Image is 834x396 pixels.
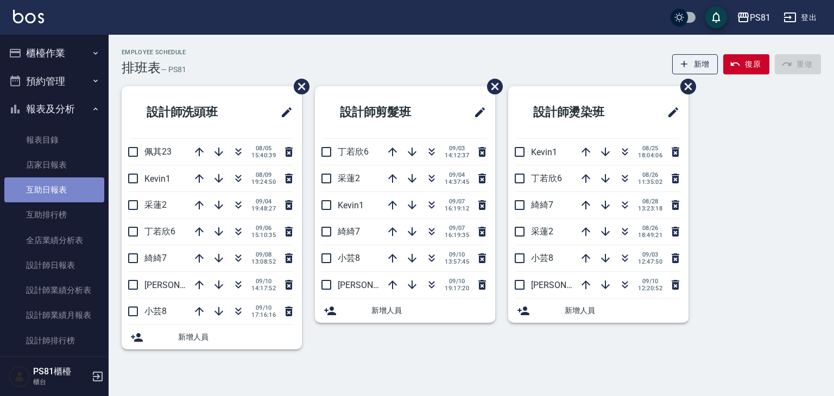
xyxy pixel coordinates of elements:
div: PS81 [750,11,770,24]
span: 修改班表的標題 [274,99,293,125]
span: 刪除班表 [286,71,311,103]
span: 12:47:50 [638,258,662,265]
span: 09/10 [445,251,469,258]
h5: PS81櫃檯 [33,366,89,377]
button: 預約管理 [4,67,104,95]
span: 18:04:06 [638,152,662,159]
span: 14:12:37 [445,152,469,159]
span: 09/06 [251,225,276,232]
span: 19:48:27 [251,205,276,212]
span: [PERSON_NAME]3 [531,280,601,290]
div: 新增人員 [122,325,302,349]
span: 08/26 [638,225,662,232]
button: 復原 [723,54,769,74]
span: 12:20:52 [638,285,662,292]
span: 修改班表的標題 [467,99,486,125]
span: 17:16:16 [251,311,276,318]
a: 全店業績分析表 [4,228,104,253]
button: 櫃檯作業 [4,39,104,67]
h2: 設計師洗頭班 [130,93,254,132]
span: 13:23:18 [638,205,662,212]
span: 09/03 [638,251,662,258]
span: 09/03 [445,145,469,152]
span: 14:37:45 [445,178,469,186]
span: [PERSON_NAME]3 [144,280,214,290]
span: Kevin1 [338,200,364,210]
h3: 排班表 [122,60,161,75]
button: save [705,7,727,28]
a: 設計師排行榜 [4,328,104,353]
span: 19:17:20 [445,285,469,292]
span: 15:10:35 [251,232,276,239]
span: 14:17:52 [251,285,276,292]
span: 11:35:02 [638,178,662,186]
h6: — PS81 [161,64,186,75]
span: 綺綺7 [338,226,360,237]
span: 16:19:35 [445,232,469,239]
span: 丁若欣6 [531,173,562,183]
span: 13:08:52 [251,258,276,265]
button: 登出 [779,8,821,28]
span: 采蓮2 [338,173,360,183]
span: 09/10 [251,278,276,285]
span: 08/25 [638,145,662,152]
a: 店家日報表 [4,152,104,177]
span: 刪除班表 [479,71,504,103]
span: 新增人員 [565,305,680,316]
span: 采蓮2 [531,226,553,237]
div: 新增人員 [508,298,688,323]
span: 09/10 [445,278,469,285]
span: 修改班表的標題 [660,99,680,125]
span: 刪除班表 [672,71,698,103]
span: 19:24:50 [251,178,276,186]
span: 08/26 [638,171,662,178]
span: 小芸8 [531,253,553,263]
span: 18:49:21 [638,232,662,239]
a: 互助日報表 [4,177,104,202]
span: 采蓮2 [144,200,167,210]
button: 新增 [672,54,718,74]
span: 綺綺7 [144,253,167,263]
a: 互助排行榜 [4,202,104,227]
button: 報表及分析 [4,95,104,123]
a: 設計師業績分析表 [4,278,104,303]
span: 08/28 [638,198,662,205]
div: 新增人員 [315,298,495,323]
span: Kevin1 [531,147,557,157]
span: 丁若欣6 [144,226,175,237]
span: [PERSON_NAME]3 [338,280,408,290]
span: 小芸8 [144,306,167,316]
span: 09/07 [445,225,469,232]
span: 09/08 [251,251,276,258]
span: 綺綺7 [531,200,553,210]
h2: 設計師燙染班 [517,93,640,132]
span: 新增人員 [178,331,293,343]
span: 09/07 [445,198,469,205]
a: 每日收支明細 [4,353,104,378]
span: 09/10 [638,278,662,285]
span: 09/10 [251,304,276,311]
button: PS81 [732,7,775,29]
span: 08/09 [251,171,276,178]
h2: 設計師剪髮班 [324,93,447,132]
span: Kevin1 [144,174,170,184]
span: 08/05 [251,145,276,152]
img: Logo [13,10,44,23]
span: 丁若欣6 [338,146,369,157]
p: 櫃台 [33,377,89,387]
h2: Employee Schedule [122,49,186,56]
a: 報表目錄 [4,127,104,152]
img: Person [9,366,30,387]
span: 佩其23 [144,146,172,157]
span: 09/04 [251,198,276,205]
a: 設計師日報表 [4,253,104,278]
span: 13:57:45 [445,258,469,265]
span: 新增人員 [371,305,486,316]
span: 09/04 [445,171,469,178]
a: 設計師業績月報表 [4,303,104,328]
span: 15:40:39 [251,152,276,159]
span: 小芸8 [338,253,360,263]
span: 16:19:12 [445,205,469,212]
